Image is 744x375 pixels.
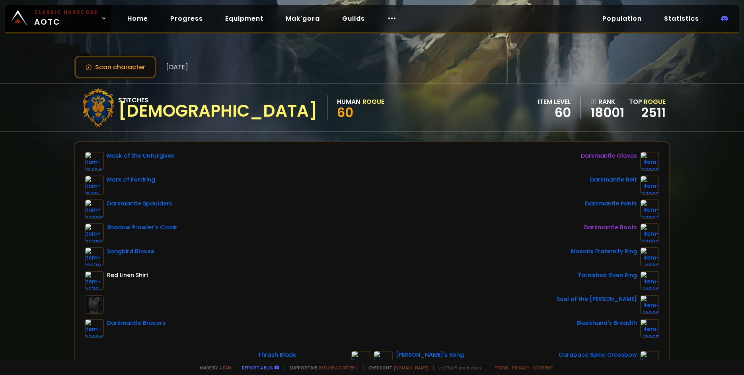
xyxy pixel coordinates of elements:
div: 60 [538,107,571,119]
a: [DOMAIN_NAME] [394,365,428,371]
a: 18001 [590,107,624,119]
div: Top [629,97,666,107]
span: Support me, [284,365,358,371]
img: item-22007 [640,199,659,219]
div: Darkmantle Pants [585,199,637,208]
div: [DEMOGRAPHIC_DATA] [118,105,317,117]
span: Checkout [363,365,428,371]
a: Terms [494,365,509,371]
a: Statistics [658,10,705,27]
a: 2511 [641,104,666,121]
a: Classic HardcoreAOTC [5,5,111,32]
div: Darkmantle Boots [584,223,637,232]
div: Seal of the [PERSON_NAME] [557,295,637,303]
a: Consent [532,365,553,371]
a: Privacy [512,365,529,371]
img: item-22008 [85,199,104,219]
img: item-22003 [640,223,659,242]
a: Guilds [336,10,371,27]
span: Made by [195,365,231,371]
div: Carapace Spine Crossbow [559,351,637,359]
div: Mask of the Unforgiven [107,152,175,160]
div: [PERSON_NAME]'s Song [396,351,486,359]
div: Blackhand's Breadth [577,319,637,327]
span: [DATE] [166,62,188,72]
img: item-18500 [640,271,659,290]
div: Human [337,97,360,107]
div: Masons Fraternity Ring [571,247,637,256]
a: Mak'gora [279,10,326,27]
div: Mark of Fordring [107,176,155,184]
span: v. d752d5 - production [433,365,481,371]
img: item-2575 [85,271,104,290]
div: rank [590,97,624,107]
img: item-13965 [640,319,659,338]
div: Stitches [118,95,317,105]
div: Thrash Blade [258,351,348,359]
span: AOTC [34,9,98,28]
div: Songbird Blouse [107,247,154,256]
a: Home [121,10,154,27]
a: Report a bug [242,365,273,371]
img: item-9533 [640,247,659,266]
a: Population [596,10,648,27]
div: Crusader [258,359,348,365]
small: Classic Hardcore [34,9,98,16]
img: item-13378 [85,247,104,266]
img: item-15411 [85,176,104,195]
a: Progress [164,10,209,27]
div: Darkmantle Spaulders [107,199,172,208]
div: Rogue [362,97,384,107]
img: item-22004 [85,319,104,338]
div: Darkmantle Belt [590,176,637,184]
div: Darkmantle Gloves [581,152,637,160]
a: Equipment [219,10,270,27]
img: item-22006 [640,152,659,171]
a: a fan [219,365,231,371]
div: item level [538,97,571,107]
div: Shadow Prowler's Cloak [107,223,177,232]
button: Scan character [74,56,156,78]
div: Tarnished Elven Ring [578,271,637,279]
div: Crusader [396,359,486,365]
div: Red Linen Shirt [107,271,148,279]
img: item-13209 [640,295,659,314]
div: Darkmantle Bracers [107,319,166,327]
span: 60 [337,104,353,121]
span: Rogue [644,97,666,106]
img: item-22269 [85,223,104,242]
a: Buy me a coffee [319,365,358,371]
img: item-13404 [85,152,104,171]
img: item-22002 [640,176,659,195]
